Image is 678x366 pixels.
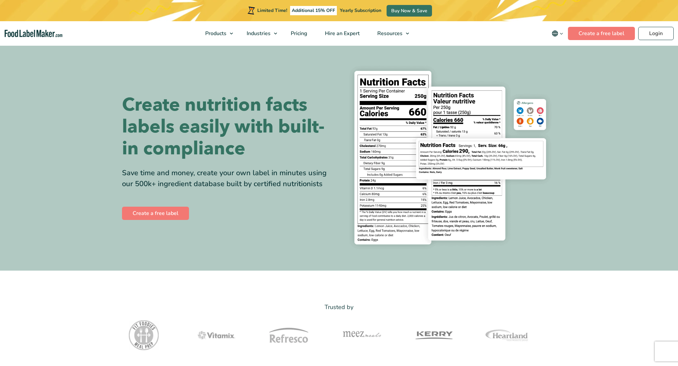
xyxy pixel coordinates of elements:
span: Yearly Subscription [340,7,381,14]
a: Buy Now & Save [387,5,432,17]
span: Resources [375,30,403,37]
a: Resources [369,21,412,46]
a: Login [638,27,674,40]
div: Save time and money, create your own label in minutes using our 500k+ ingredient database built b... [122,168,334,189]
a: Create a free label [568,27,635,40]
span: Additional 15% OFF [290,6,337,15]
a: Industries [238,21,280,46]
span: Hire an Expert [323,30,360,37]
span: Pricing [289,30,308,37]
span: Products [203,30,227,37]
a: Hire an Expert [316,21,367,46]
p: Trusted by [122,302,556,312]
a: Products [197,21,236,46]
h1: Create nutrition facts labels easily with built-in compliance [122,94,334,160]
span: Industries [245,30,271,37]
a: Pricing [282,21,315,46]
a: Create a free label [122,207,189,220]
span: Limited Time! [257,7,287,14]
